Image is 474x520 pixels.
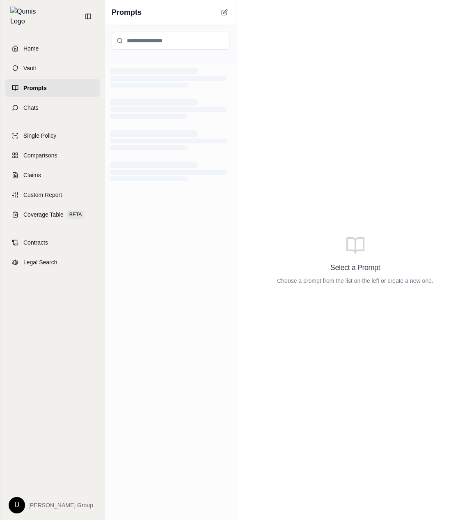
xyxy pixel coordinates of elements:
[5,186,100,204] a: Custom Report
[5,206,100,224] a: Coverage TableBETA
[23,132,56,140] span: Single Policy
[23,171,41,179] span: Claims
[28,501,93,509] span: [PERSON_NAME] Group
[23,210,64,219] span: Coverage Table
[5,79,100,97] a: Prompts
[23,191,62,199] span: Custom Report
[5,253,100,271] a: Legal Search
[5,166,100,184] a: Claims
[23,151,57,159] span: Comparisons
[220,7,229,17] button: Create New Prompt
[5,99,100,117] a: Chats
[9,497,25,513] div: U
[23,84,47,92] span: Prompts
[82,10,95,23] button: Collapse sidebar
[23,238,48,247] span: Contracts
[5,233,100,252] a: Contracts
[67,210,84,219] span: BETA
[5,146,100,164] a: Comparisons
[5,39,100,58] a: Home
[23,258,57,266] span: Legal Search
[277,277,433,285] p: Choose a prompt from the list on the left or create a new one.
[23,64,36,72] span: Vault
[112,7,142,18] span: Prompts
[23,104,39,112] span: Chats
[23,44,39,53] span: Home
[5,127,100,145] a: Single Policy
[330,262,380,273] h3: Select a Prompt
[10,7,41,26] img: Qumis Logo
[5,59,100,77] a: Vault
